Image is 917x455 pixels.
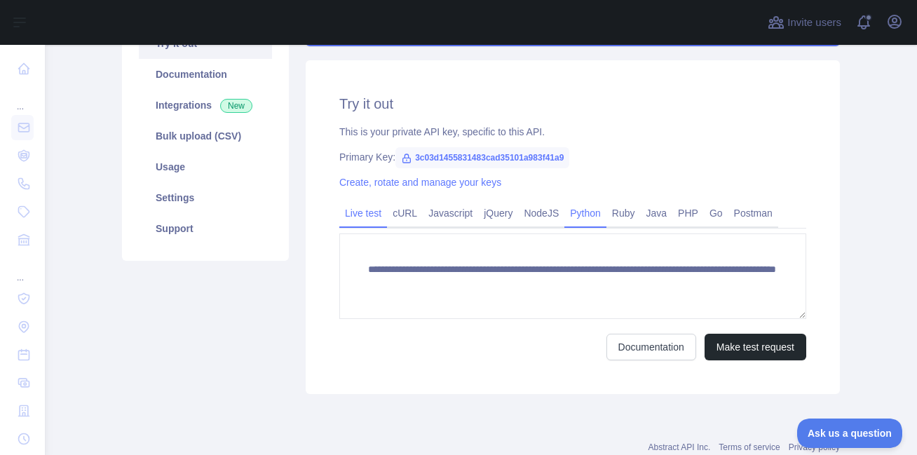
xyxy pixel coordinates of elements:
a: PHP [672,202,704,224]
a: cURL [387,202,423,224]
a: Java [641,202,673,224]
a: Documentation [606,334,696,360]
a: Postman [728,202,778,224]
span: New [220,99,252,113]
span: 3c03d1455831483cad35101a983f41a9 [395,147,569,168]
a: Usage [139,151,272,182]
a: Privacy policy [789,442,840,452]
a: Go [704,202,728,224]
a: Python [564,202,606,224]
button: Invite users [765,11,844,34]
iframe: Toggle Customer Support [797,419,903,448]
a: Abstract API Inc. [648,442,711,452]
div: ... [11,84,34,112]
a: Create, rotate and manage your keys [339,177,501,188]
a: Ruby [606,202,641,224]
div: This is your private API key, specific to this API. [339,125,806,139]
button: Make test request [705,334,806,360]
a: Live test [339,202,387,224]
span: Invite users [787,15,841,31]
a: jQuery [478,202,518,224]
a: Bulk upload (CSV) [139,121,272,151]
a: Settings [139,182,272,213]
a: Javascript [423,202,478,224]
a: NodeJS [518,202,564,224]
h2: Try it out [339,94,806,114]
a: Integrations New [139,90,272,121]
div: ... [11,255,34,283]
div: Primary Key: [339,150,806,164]
a: Support [139,213,272,244]
a: Terms of service [719,442,780,452]
a: Documentation [139,59,272,90]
